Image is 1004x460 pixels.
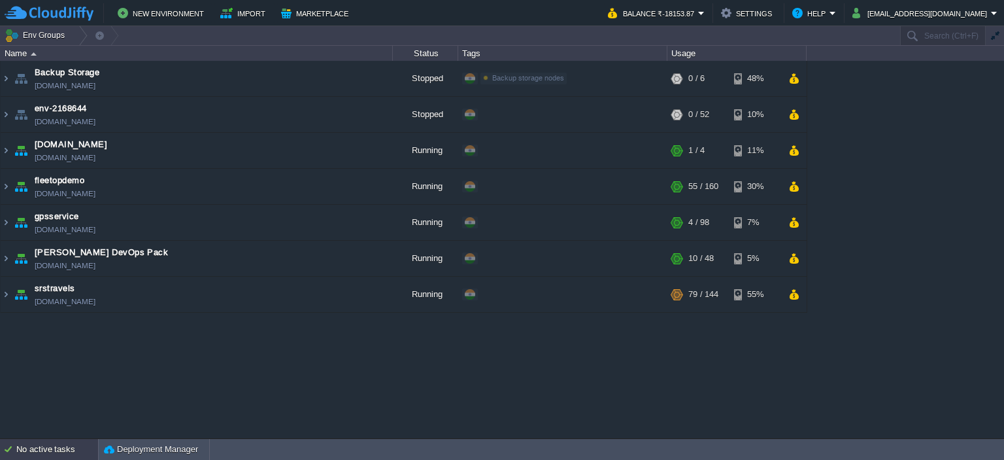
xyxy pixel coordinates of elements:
[12,277,30,312] img: AMDAwAAAACH5BAEAAAAALAAAAAABAAEAAAICRAEAOw==
[1,169,11,204] img: AMDAwAAAACH5BAEAAAAALAAAAAABAAEAAAICRAEAOw==
[792,5,829,21] button: Help
[118,5,208,21] button: New Environment
[1,46,392,61] div: Name
[393,46,458,61] div: Status
[35,115,95,128] a: [DOMAIN_NAME]
[393,97,458,132] div: Stopped
[393,205,458,240] div: Running
[1,241,11,276] img: AMDAwAAAACH5BAEAAAAALAAAAAABAAEAAAICRAEAOw==
[721,5,776,21] button: Settings
[31,52,37,56] img: AMDAwAAAACH5BAEAAAAALAAAAAABAAEAAAICRAEAOw==
[1,133,11,168] img: AMDAwAAAACH5BAEAAAAALAAAAAABAAEAAAICRAEAOw==
[688,133,705,168] div: 1 / 4
[393,61,458,96] div: Stopped
[35,259,95,272] a: [DOMAIN_NAME]
[35,102,87,115] a: env-2168644
[734,97,777,132] div: 10%
[104,443,198,456] button: Deployment Manager
[35,66,99,79] a: Backup Storage
[688,61,705,96] div: 0 / 6
[734,241,777,276] div: 5%
[12,241,30,276] img: AMDAwAAAACH5BAEAAAAALAAAAAABAAEAAAICRAEAOw==
[393,277,458,312] div: Running
[949,408,991,447] iframe: chat widget
[1,205,11,240] img: AMDAwAAAACH5BAEAAAAALAAAAAABAAEAAAICRAEAOw==
[1,61,11,96] img: AMDAwAAAACH5BAEAAAAALAAAAAABAAEAAAICRAEAOw==
[12,133,30,168] img: AMDAwAAAACH5BAEAAAAALAAAAAABAAEAAAICRAEAOw==
[35,187,95,200] a: [DOMAIN_NAME]
[393,133,458,168] div: Running
[734,169,777,204] div: 30%
[5,5,93,22] img: CloudJiffy
[35,246,168,259] a: [PERSON_NAME] DevOps Pack
[35,138,107,151] a: [DOMAIN_NAME]
[35,151,95,164] a: [DOMAIN_NAME]
[668,46,806,61] div: Usage
[688,97,709,132] div: 0 / 52
[281,5,352,21] button: Marketplace
[688,169,718,204] div: 55 / 160
[492,74,564,82] span: Backup storage nodes
[734,133,777,168] div: 11%
[5,26,69,44] button: Env Groups
[688,205,709,240] div: 4 / 98
[16,439,98,460] div: No active tasks
[688,241,714,276] div: 10 / 48
[1,97,11,132] img: AMDAwAAAACH5BAEAAAAALAAAAAABAAEAAAICRAEAOw==
[734,205,777,240] div: 7%
[393,169,458,204] div: Running
[35,223,95,236] a: [DOMAIN_NAME]
[393,241,458,276] div: Running
[35,79,95,92] span: [DOMAIN_NAME]
[1,277,11,312] img: AMDAwAAAACH5BAEAAAAALAAAAAABAAEAAAICRAEAOw==
[12,97,30,132] img: AMDAwAAAACH5BAEAAAAALAAAAAABAAEAAAICRAEAOw==
[12,61,30,96] img: AMDAwAAAACH5BAEAAAAALAAAAAABAAEAAAICRAEAOw==
[734,61,777,96] div: 48%
[35,210,79,223] a: gpsservice
[734,277,777,312] div: 55%
[852,5,991,21] button: [EMAIL_ADDRESS][DOMAIN_NAME]
[35,282,75,295] a: srstravels
[608,5,698,21] button: Balance ₹-18153.87
[35,174,84,187] a: fleetopdemo
[220,5,269,21] button: Import
[12,205,30,240] img: AMDAwAAAACH5BAEAAAAALAAAAAABAAEAAAICRAEAOw==
[12,169,30,204] img: AMDAwAAAACH5BAEAAAAALAAAAAABAAEAAAICRAEAOw==
[688,277,718,312] div: 79 / 144
[35,295,95,308] a: [DOMAIN_NAME]
[459,46,667,61] div: Tags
